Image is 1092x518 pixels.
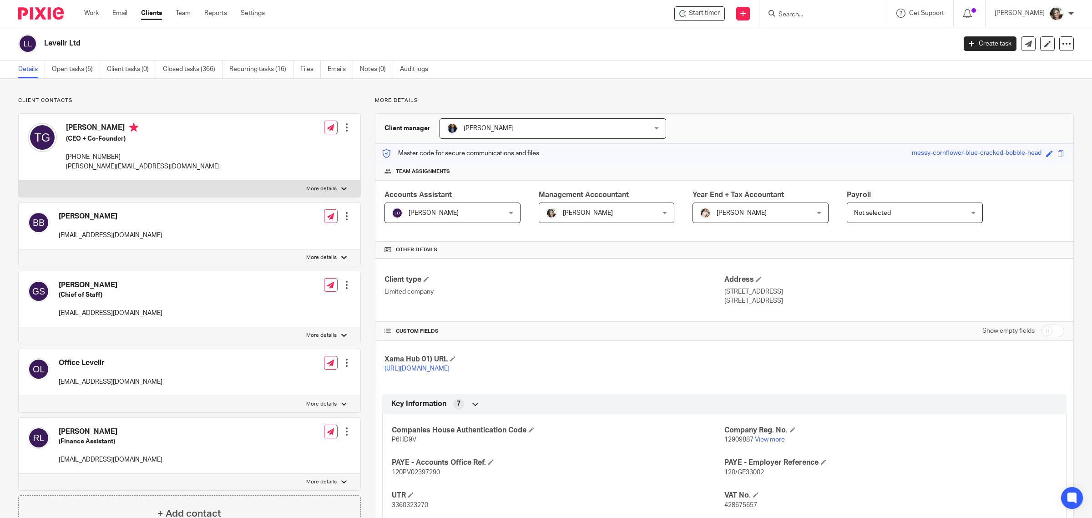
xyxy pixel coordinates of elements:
[28,358,50,380] img: svg%3E
[384,366,450,372] a: [URL][DOMAIN_NAME]
[563,210,613,216] span: [PERSON_NAME]
[306,254,337,261] p: More details
[59,437,162,446] h5: (Finance Assistant)
[176,9,191,18] a: Team
[28,280,50,302] img: svg%3E
[693,191,784,198] span: Year End + Tax Accountant
[854,210,891,216] span: Not selected
[84,9,99,18] a: Work
[66,152,220,162] p: [PHONE_NUMBER]
[724,458,1057,467] h4: PAYE - Employer Reference
[382,149,539,158] p: Master code for secure communications and files
[409,210,459,216] span: [PERSON_NAME]
[392,491,724,500] h4: UTR
[912,148,1041,159] div: messy-cornflower-blue-cracked-bobble-head
[396,168,450,175] span: Team assignments
[447,123,458,134] img: martin-hickman.jpg
[141,9,162,18] a: Clients
[724,437,753,443] span: 12909887
[724,502,757,508] span: 428675657
[546,208,557,218] img: barbara-raine-.jpg
[384,355,724,364] h4: Xama Hub 01) URL
[964,36,1016,51] a: Create task
[66,123,220,134] h4: [PERSON_NAME]
[59,358,162,368] h4: Office Levellr
[18,61,45,78] a: Details
[107,61,156,78] a: Client tasks (0)
[229,61,293,78] a: Recurring tasks (16)
[1049,6,1064,21] img: barbara-raine-.jpg
[59,280,162,290] h4: [PERSON_NAME]
[982,326,1035,335] label: Show empty fields
[724,275,1064,284] h4: Address
[396,246,437,254] span: Other details
[457,399,460,408] span: 7
[28,427,50,449] img: svg%3E
[700,208,711,218] img: Kayleigh%20Henson.jpeg
[59,309,162,318] p: [EMAIL_ADDRESS][DOMAIN_NAME]
[59,212,162,221] h4: [PERSON_NAME]
[384,191,452,198] span: Accounts Assistant
[204,9,227,18] a: Reports
[163,61,222,78] a: Closed tasks (366)
[724,491,1057,500] h4: VAT No.
[59,455,162,464] p: [EMAIL_ADDRESS][DOMAIN_NAME]
[755,437,785,443] a: View more
[306,478,337,486] p: More details
[674,6,725,21] div: Levellr Ltd
[384,124,430,133] h3: Client manager
[375,97,1074,104] p: More details
[28,123,57,152] img: svg%3E
[778,11,859,19] input: Search
[66,162,220,171] p: [PERSON_NAME][EMAIL_ADDRESS][DOMAIN_NAME]
[18,97,361,104] p: Client contacts
[52,61,100,78] a: Open tasks (5)
[392,469,440,476] span: 120PV02397290
[306,401,337,408] p: More details
[306,185,337,193] p: More details
[909,10,944,16] span: Get Support
[724,426,1057,435] h4: Company Reg. No.
[847,191,871,198] span: Payroll
[28,212,50,234] img: svg%3E
[18,7,64,20] img: Pixie
[392,208,403,218] img: svg%3E
[59,231,162,240] p: [EMAIL_ADDRESS][DOMAIN_NAME]
[241,9,265,18] a: Settings
[689,9,720,18] span: Start timer
[59,427,162,437] h4: [PERSON_NAME]
[464,125,514,132] span: [PERSON_NAME]
[306,332,337,339] p: More details
[392,458,724,467] h4: PAYE - Accounts Office Ref.
[66,134,220,143] h5: (CEO + Co-Founder)
[384,287,724,296] p: Limited company
[392,426,724,435] h4: Companies House Authentication Code
[995,9,1045,18] p: [PERSON_NAME]
[392,437,416,443] span: P6HD9V
[392,502,428,508] span: 3360323270
[384,328,724,335] h4: CUSTOM FIELDS
[539,191,629,198] span: Management Acccountant
[59,377,162,386] p: [EMAIL_ADDRESS][DOMAIN_NAME]
[724,287,1064,296] p: [STREET_ADDRESS]
[129,123,138,132] i: Primary
[18,34,37,53] img: svg%3E
[300,61,321,78] a: Files
[328,61,353,78] a: Emails
[360,61,393,78] a: Notes (0)
[384,275,724,284] h4: Client type
[717,210,767,216] span: [PERSON_NAME]
[724,296,1064,305] p: [STREET_ADDRESS]
[59,290,162,300] h5: (Chief of Staff)
[400,61,435,78] a: Audit logs
[724,469,764,476] span: 120/GE33002
[112,9,127,18] a: Email
[44,39,769,48] h2: Levellr Ltd
[391,399,446,409] span: Key Information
